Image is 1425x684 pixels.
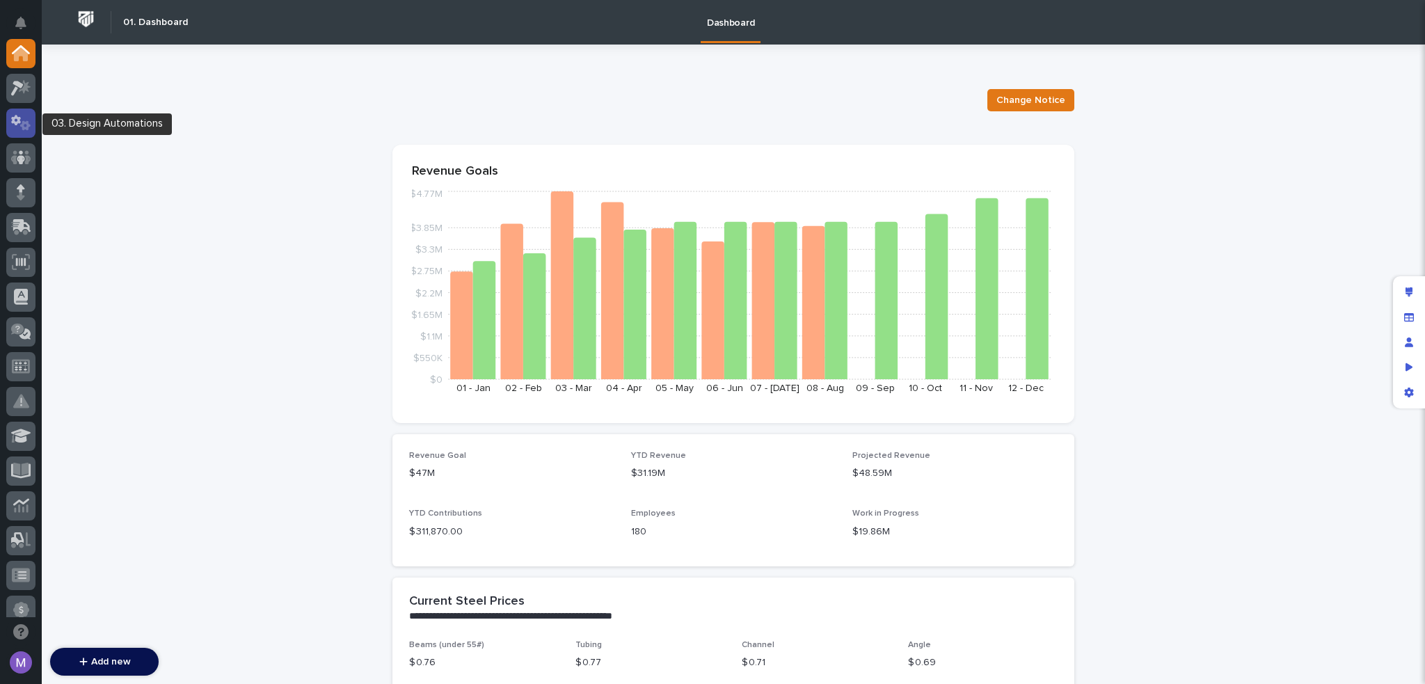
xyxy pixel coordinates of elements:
span: Projected Revenue [852,452,930,460]
a: Powered byPylon [98,366,168,377]
p: $48.59M [852,466,1058,481]
text: 08 - Aug [806,383,844,393]
a: 🔗Onboarding Call [81,170,183,195]
span: YTD Contributions [409,509,482,518]
a: 📖Help Docs [8,170,81,195]
tspan: $0 [430,375,443,385]
div: Edit layout [1396,280,1422,305]
span: Beams (under 55#) [409,641,484,649]
span: Work in Progress [852,509,919,518]
p: $ 0.71 [742,655,891,670]
div: Manage fields and data [1396,305,1422,330]
span: • [116,298,120,309]
text: 05 - May [655,383,694,393]
button: See all [216,260,253,277]
button: Start new chat [237,219,253,236]
tspan: $3.3M [415,245,443,255]
button: Open support chat [6,617,35,646]
span: Onboarding Call [101,175,177,189]
text: 06 - Jun [706,383,743,393]
p: $19.86M [852,525,1058,539]
span: [PERSON_NAME] [43,298,113,309]
h2: 01. Dashboard [123,17,188,29]
tspan: $2.2M [415,288,443,298]
text: 12 - Dec [1008,383,1044,393]
tspan: $1.1M [420,331,443,341]
img: 1736555164131-43832dd5-751b-4058-ba23-39d91318e5a0 [28,299,39,310]
p: 180 [631,525,836,539]
span: YTD Revenue [631,452,686,460]
span: Change Notice [996,93,1065,107]
span: Angle [908,641,931,649]
p: $47M [409,466,614,481]
p: $ 0.77 [575,655,725,670]
text: 04 - Apr [606,383,642,393]
div: Notifications [17,17,35,39]
button: Change Notice [987,89,1074,111]
tspan: $1.65M [411,310,443,319]
tspan: $4.77M [410,189,443,199]
text: 11 - Nov [960,383,993,393]
span: [DATE] [123,335,152,347]
text: 03 - Mar [555,383,592,393]
p: How can we help? [14,77,253,100]
text: 09 - Sep [856,383,895,393]
text: 01 - Jan [456,383,491,393]
h2: Current Steel Prices [409,594,525,610]
div: 🔗 [87,177,98,188]
span: [DATE] [123,298,152,309]
tspan: $550K [413,353,443,363]
tspan: $3.85M [410,223,443,233]
span: Help Docs [28,175,76,189]
div: Manage users [1396,330,1422,355]
img: 1736555164131-43832dd5-751b-4058-ba23-39d91318e5a0 [14,215,39,240]
img: Workspace Logo [73,6,99,32]
tspan: $2.75M [411,267,443,276]
img: Stacker [14,13,42,41]
p: $ 311,870.00 [409,525,614,539]
button: users-avatar [6,648,35,677]
p: $31.19M [631,466,836,481]
span: Pylon [138,367,168,377]
p: Revenue Goals [412,164,1055,180]
p: $ 0.69 [908,655,1058,670]
div: 📖 [14,177,25,188]
span: • [116,335,120,347]
div: We're offline, we will be back soon! [47,229,195,240]
span: Employees [631,509,676,518]
div: Past conversations [14,263,93,274]
p: Welcome 👋 [14,55,253,77]
span: Revenue Goal [409,452,466,460]
text: 10 - Oct [909,383,942,393]
button: Add new [50,648,159,676]
span: [PERSON_NAME] [43,335,113,347]
img: Matthew Hall [14,322,36,344]
span: Channel [742,641,774,649]
button: Notifications [6,8,35,38]
div: Start new chat [47,215,228,229]
span: Tubing [575,641,602,649]
p: $ 0.76 [409,655,559,670]
text: 07 - [DATE] [750,383,799,393]
text: 02 - Feb [505,383,542,393]
div: App settings [1396,380,1422,405]
div: Preview as [1396,355,1422,380]
img: Brittany [14,285,36,307]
